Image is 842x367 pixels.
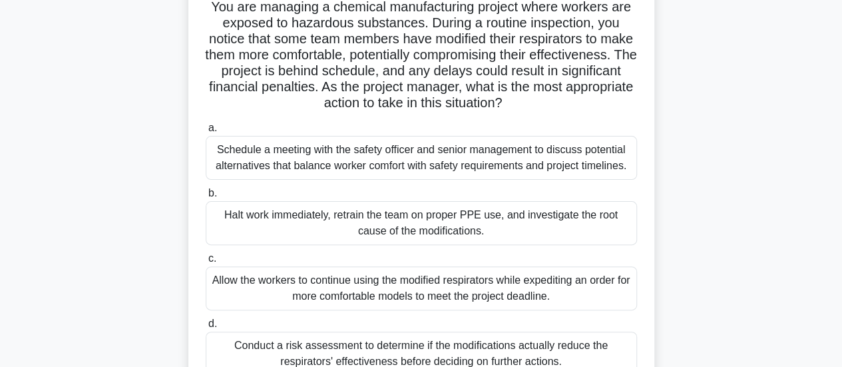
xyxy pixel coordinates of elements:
span: d. [208,318,217,329]
div: Halt work immediately, retrain the team on proper PPE use, and investigate the root cause of the ... [206,201,637,245]
div: Schedule a meeting with the safety officer and senior management to discuss potential alternative... [206,136,637,180]
span: a. [208,122,217,133]
div: Allow the workers to continue using the modified respirators while expediting an order for more c... [206,266,637,310]
span: b. [208,187,217,198]
span: c. [208,252,216,264]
